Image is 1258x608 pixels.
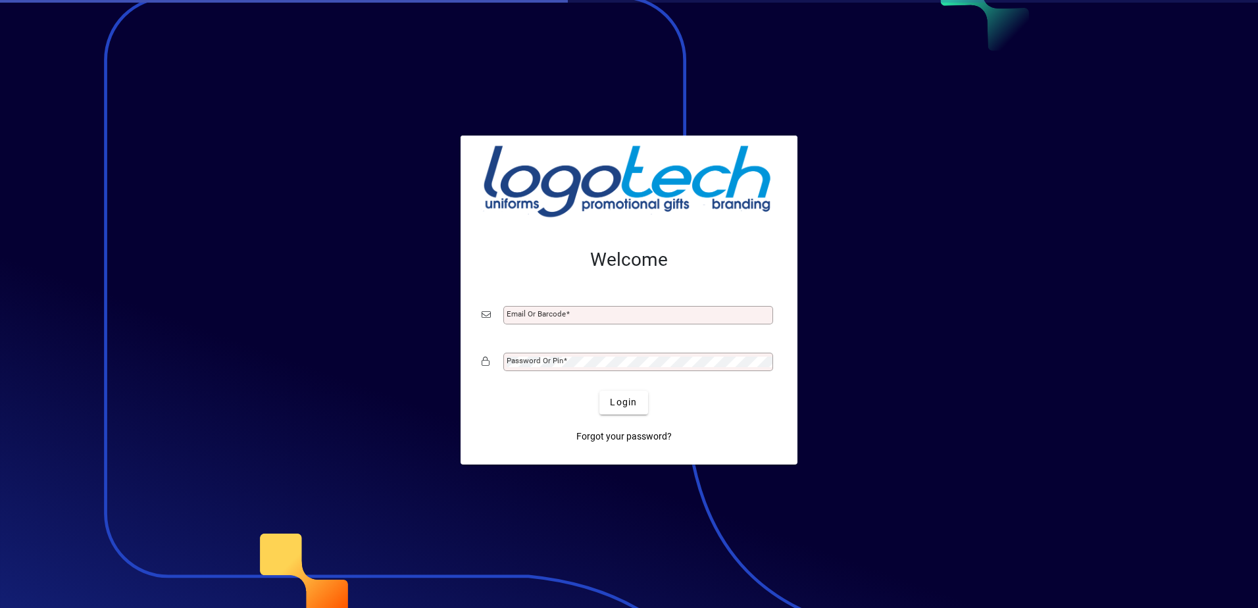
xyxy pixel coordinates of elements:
[571,425,677,449] a: Forgot your password?
[610,395,637,409] span: Login
[482,249,776,271] h2: Welcome
[507,309,566,318] mat-label: Email or Barcode
[576,430,672,443] span: Forgot your password?
[599,391,647,415] button: Login
[507,356,563,365] mat-label: Password or Pin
